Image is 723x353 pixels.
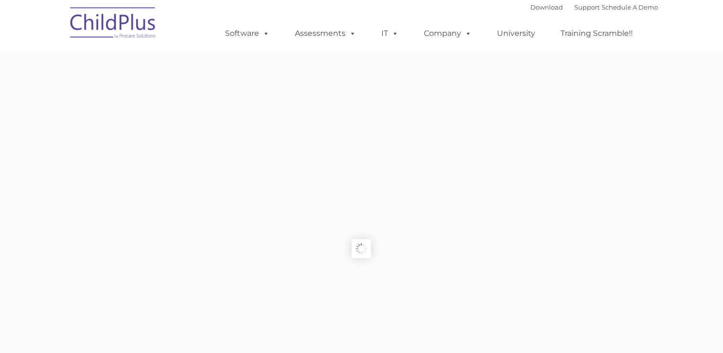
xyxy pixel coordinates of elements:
[551,24,642,43] a: Training Scramble!!
[530,3,563,11] a: Download
[414,24,481,43] a: Company
[372,24,408,43] a: IT
[487,24,545,43] a: University
[602,3,658,11] a: Schedule A Demo
[216,24,279,43] a: Software
[65,0,161,48] img: ChildPlus by Procare Solutions
[285,24,366,43] a: Assessments
[530,3,658,11] font: |
[574,3,600,11] a: Support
